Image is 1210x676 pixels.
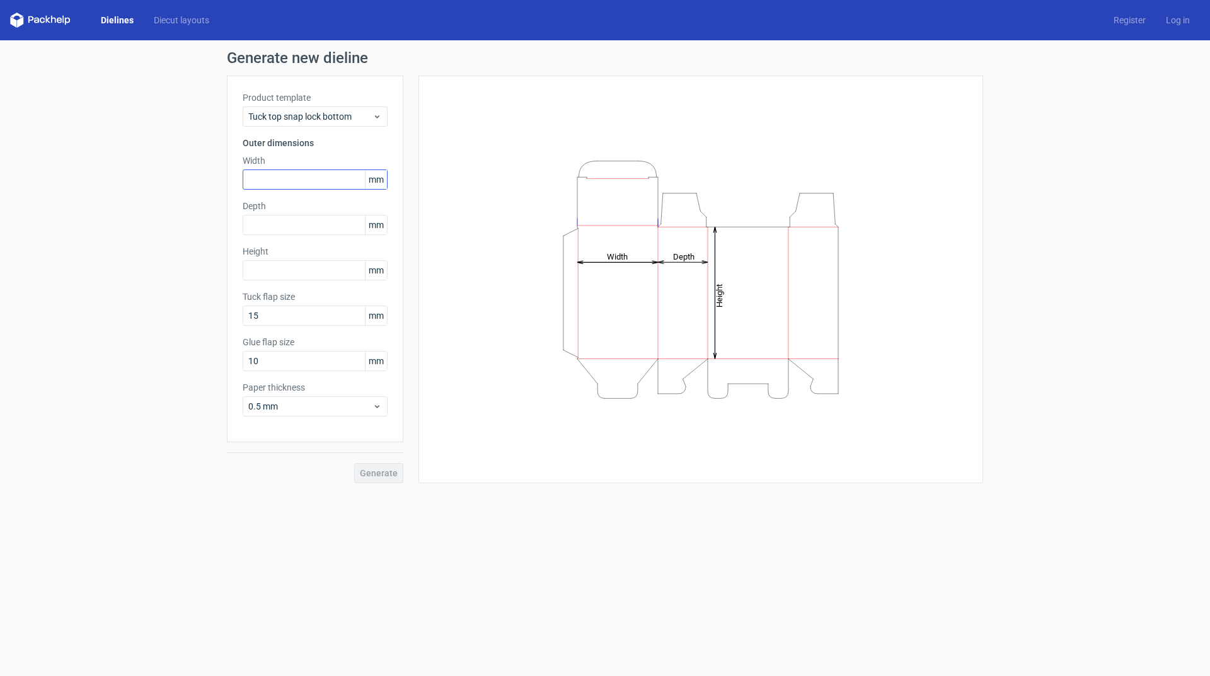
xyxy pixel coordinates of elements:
span: mm [365,215,387,234]
span: mm [365,306,387,325]
a: Log in [1156,14,1200,26]
span: mm [365,170,387,189]
a: Diecut layouts [144,14,219,26]
h1: Generate new dieline [227,50,983,66]
label: Width [243,154,388,167]
label: Paper thickness [243,381,388,394]
span: mm [365,352,387,370]
label: Tuck flap size [243,290,388,303]
label: Depth [243,200,388,212]
h3: Outer dimensions [243,137,388,149]
label: Height [243,245,388,258]
span: mm [365,261,387,280]
a: Register [1103,14,1156,26]
span: 0.5 mm [248,400,372,413]
tspan: Depth [673,251,694,261]
span: Tuck top snap lock bottom [248,110,372,123]
a: Dielines [91,14,144,26]
label: Product template [243,91,388,104]
tspan: Height [715,284,724,307]
label: Glue flap size [243,336,388,348]
tspan: Width [607,251,628,261]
